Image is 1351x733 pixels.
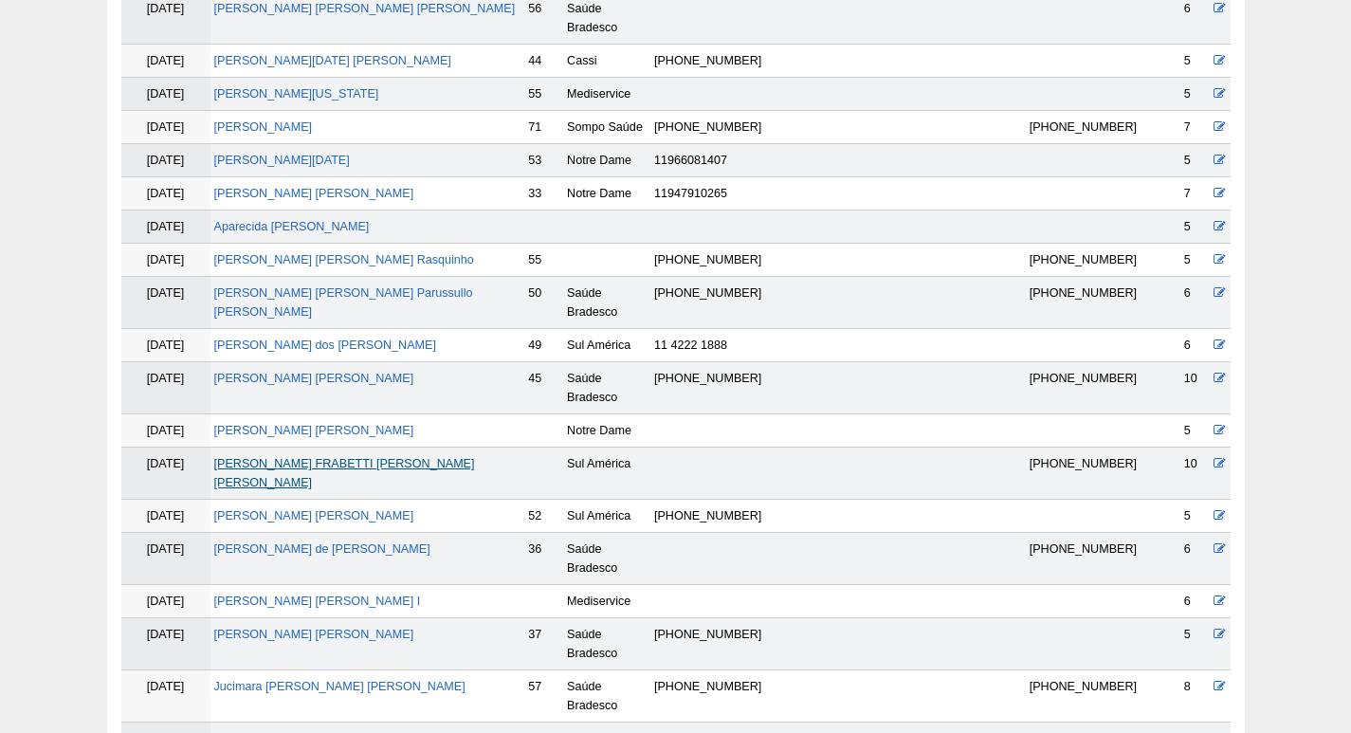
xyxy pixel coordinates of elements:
[121,144,210,177] td: [DATE]
[1026,277,1141,329] td: [PHONE_NUMBER]
[1026,670,1141,723] td: [PHONE_NUMBER]
[121,329,210,362] td: [DATE]
[650,618,765,670] td: [PHONE_NUMBER]
[524,362,563,414] td: 45
[524,45,563,78] td: 44
[563,277,650,329] td: Saúde Bradesco
[1180,45,1211,78] td: 5
[650,244,765,277] td: [PHONE_NUMBER]
[121,618,210,670] td: [DATE]
[214,542,430,556] a: [PERSON_NAME] de [PERSON_NAME]
[121,45,210,78] td: [DATE]
[121,244,210,277] td: [DATE]
[650,177,765,211] td: 11947910265
[214,253,474,266] a: [PERSON_NAME] [PERSON_NAME] Rasquinho
[524,78,563,111] td: 55
[524,533,563,585] td: 36
[650,362,765,414] td: [PHONE_NUMBER]
[563,448,650,500] td: Sul América
[121,670,210,723] td: [DATE]
[524,277,563,329] td: 50
[214,87,379,101] a: [PERSON_NAME][US_STATE]
[650,277,765,329] td: [PHONE_NUMBER]
[650,329,765,362] td: 11 4222 1888
[214,372,414,385] a: [PERSON_NAME] [PERSON_NAME]
[1180,111,1211,144] td: 7
[214,220,370,233] a: Aparecida [PERSON_NAME]
[214,286,473,319] a: [PERSON_NAME] [PERSON_NAME] Parussullo [PERSON_NAME]
[563,670,650,723] td: Saúde Bradesco
[524,144,563,177] td: 53
[1026,244,1141,277] td: [PHONE_NUMBER]
[1180,329,1211,362] td: 6
[121,78,210,111] td: [DATE]
[1180,670,1211,723] td: 8
[121,448,210,500] td: [DATE]
[214,680,466,693] a: Jucimara [PERSON_NAME] [PERSON_NAME]
[214,424,414,437] a: [PERSON_NAME] [PERSON_NAME]
[1180,414,1211,448] td: 5
[1026,533,1141,585] td: [PHONE_NUMBER]
[1180,177,1211,211] td: 7
[650,500,765,533] td: [PHONE_NUMBER]
[1180,144,1211,177] td: 5
[121,111,210,144] td: [DATE]
[1180,618,1211,670] td: 5
[650,670,765,723] td: [PHONE_NUMBER]
[1180,448,1211,500] td: 10
[563,45,650,78] td: Cassi
[563,585,650,618] td: Mediservice
[214,339,436,352] a: [PERSON_NAME] dos [PERSON_NAME]
[524,500,563,533] td: 52
[121,585,210,618] td: [DATE]
[214,2,516,15] a: [PERSON_NAME] [PERSON_NAME] [PERSON_NAME]
[214,154,350,167] a: [PERSON_NAME][DATE]
[524,177,563,211] td: 33
[563,111,650,144] td: Sompo Saúde
[1180,533,1211,585] td: 6
[650,144,765,177] td: 11966081407
[1180,500,1211,533] td: 5
[524,670,563,723] td: 57
[1180,362,1211,414] td: 10
[563,618,650,670] td: Saúde Bradesco
[1180,277,1211,329] td: 6
[650,111,765,144] td: [PHONE_NUMBER]
[121,533,210,585] td: [DATE]
[121,277,210,329] td: [DATE]
[214,457,475,489] a: [PERSON_NAME] FRABETTI [PERSON_NAME] [PERSON_NAME]
[563,177,650,211] td: Notre Dame
[121,211,210,244] td: [DATE]
[650,45,765,78] td: [PHONE_NUMBER]
[524,244,563,277] td: 55
[214,595,421,608] a: [PERSON_NAME] [PERSON_NAME] I
[121,362,210,414] td: [DATE]
[121,414,210,448] td: [DATE]
[563,78,650,111] td: Mediservice
[524,618,563,670] td: 37
[563,500,650,533] td: Sul América
[563,533,650,585] td: Saúde Bradesco
[1180,211,1211,244] td: 5
[1026,111,1141,144] td: [PHONE_NUMBER]
[1180,585,1211,618] td: 6
[214,120,313,134] a: [PERSON_NAME]
[121,177,210,211] td: [DATE]
[1026,448,1141,500] td: [PHONE_NUMBER]
[1180,78,1211,111] td: 5
[563,362,650,414] td: Saúde Bradesco
[214,187,414,200] a: [PERSON_NAME] [PERSON_NAME]
[121,500,210,533] td: [DATE]
[563,414,650,448] td: Notre Dame
[1026,362,1141,414] td: [PHONE_NUMBER]
[563,144,650,177] td: Notre Dame
[214,54,451,67] a: [PERSON_NAME][DATE] [PERSON_NAME]
[214,509,414,522] a: [PERSON_NAME] [PERSON_NAME]
[524,329,563,362] td: 49
[563,329,650,362] td: Sul América
[1180,244,1211,277] td: 5
[524,111,563,144] td: 71
[214,628,414,641] a: [PERSON_NAME] [PERSON_NAME]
